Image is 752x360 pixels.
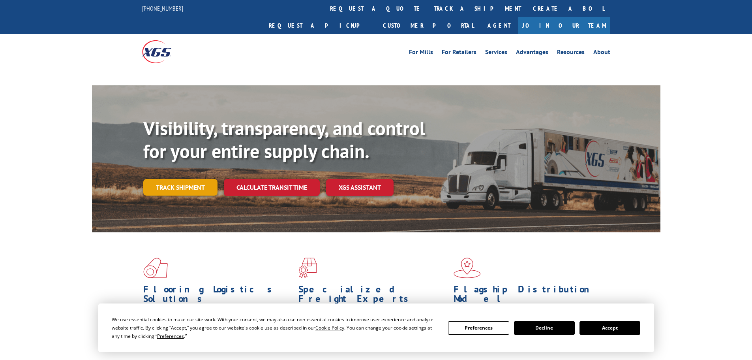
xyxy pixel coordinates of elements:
[480,17,518,34] a: Agent
[143,285,293,307] h1: Flooring Logistics Solutions
[409,49,433,58] a: For Mills
[224,179,320,196] a: Calculate transit time
[377,17,480,34] a: Customer Portal
[518,17,610,34] a: Join Our Team
[315,324,344,331] span: Cookie Policy
[448,321,509,335] button: Preferences
[557,49,585,58] a: Resources
[593,49,610,58] a: About
[143,116,425,163] b: Visibility, transparency, and control for your entire supply chain.
[263,17,377,34] a: Request a pickup
[112,315,439,340] div: We use essential cookies to make our site work. With your consent, we may also use non-essential ...
[142,4,183,12] a: [PHONE_NUMBER]
[485,49,507,58] a: Services
[143,179,218,196] a: Track shipment
[326,179,394,196] a: XGS ASSISTANT
[454,258,481,278] img: xgs-icon-flagship-distribution-model-red
[579,321,640,335] button: Accept
[98,303,654,352] div: Cookie Consent Prompt
[157,333,184,339] span: Preferences
[298,285,448,307] h1: Specialized Freight Experts
[516,49,548,58] a: Advantages
[298,258,317,278] img: xgs-icon-focused-on-flooring-red
[514,321,575,335] button: Decline
[442,49,476,58] a: For Retailers
[454,285,603,307] h1: Flagship Distribution Model
[143,258,168,278] img: xgs-icon-total-supply-chain-intelligence-red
